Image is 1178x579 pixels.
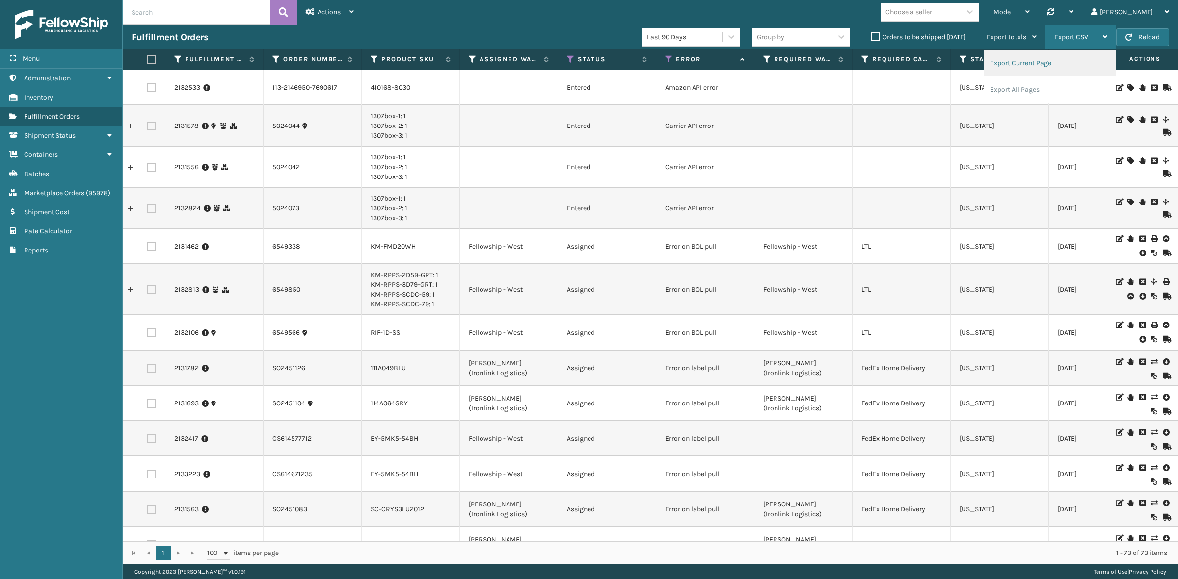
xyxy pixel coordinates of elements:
span: Administration [24,74,71,82]
i: Edit [1116,358,1122,365]
a: 1307box-2: 1 [371,163,407,171]
i: Cancel Fulfillment Order [1139,464,1145,471]
td: [DATE] [1049,188,1147,229]
td: Fellowship - West [460,229,558,264]
a: 2131563 [174,504,199,514]
td: Fellowship - West [460,315,558,351]
i: Upload BOL [1127,293,1133,300]
i: On Hold [1139,84,1145,91]
a: 111A049BLU [371,364,406,372]
i: Pull Label [1163,392,1169,402]
td: [US_STATE] [951,386,1049,421]
i: Change shipping [1151,500,1157,506]
span: Reports [24,246,48,254]
h3: Fulfillment Orders [132,31,208,43]
td: Error on label pull [656,527,754,562]
td: [DATE] [1049,105,1147,147]
span: Menu [23,54,40,63]
i: Mark as Shipped [1163,129,1169,136]
a: SO2451233 [272,540,307,550]
td: [PERSON_NAME] (Ironlink Logistics) [754,527,853,562]
td: Error on BOL pull [656,315,754,351]
a: 2132824 [174,203,201,213]
i: Split Fulfillment Order [1151,278,1157,285]
i: On Hold [1127,278,1133,285]
i: Change shipping [1151,394,1157,401]
i: Reoptimize [1151,250,1157,256]
i: On Hold [1127,429,1133,436]
a: 5024042 [272,162,300,172]
i: Change shipping [1151,464,1157,471]
i: Split Fulfillment Order [1163,116,1169,123]
td: [US_STATE] [951,456,1049,492]
td: [US_STATE] [951,492,1049,527]
td: Entered [558,105,656,147]
a: 1307box-3: 1 [371,173,407,181]
i: Mark as Shipped [1163,514,1169,521]
td: FedEx Home Delivery [853,386,951,421]
i: Assign Carrier and Warehouse [1127,116,1133,123]
td: [PERSON_NAME] (Ironlink Logistics) [460,492,558,527]
span: Marketplace Orders [24,189,84,197]
td: Entered [558,147,656,188]
span: Inventory [24,93,53,101]
i: On Hold [1127,535,1133,542]
i: Mark as Shipped [1163,170,1169,177]
a: 2133223 [174,469,200,479]
span: Shipment Cost [24,208,70,216]
i: Pull Label [1163,357,1169,367]
i: Change shipping [1151,358,1157,365]
span: Mode [993,8,1011,16]
i: Mark as Shipped [1163,211,1169,218]
td: [DATE] [1049,386,1147,421]
a: 6549850 [272,285,300,295]
td: [PERSON_NAME] (Ironlink Logistics) [460,351,558,386]
span: Batches [24,170,49,178]
div: | [1094,564,1166,579]
a: SO2451104 [272,399,305,408]
i: Assign Carrier and Warehouse [1127,84,1133,91]
a: 2131556 [174,162,199,172]
td: [US_STATE] [951,264,1049,315]
td: FedEx Home Delivery [853,456,951,492]
i: Assign Carrier and Warehouse [1127,157,1133,164]
i: Print BOL [1151,322,1157,328]
a: 113-2146950-7690617 [272,83,337,93]
span: Rate Calculator [24,227,72,235]
td: LTL [853,315,951,351]
td: [DATE] [1049,264,1147,315]
td: Entered [558,188,656,229]
a: EY-5MK5-54BH [371,434,418,443]
td: [DATE] [1049,315,1147,351]
i: Reoptimize [1151,336,1157,343]
td: [US_STATE] [951,105,1049,147]
i: Edit [1116,84,1122,91]
i: Mark as Shipped [1163,336,1169,343]
td: [PERSON_NAME] (Ironlink Logistics) [754,492,853,527]
td: Error on BOL pull [656,264,754,315]
td: Carrier API error [656,147,754,188]
a: KM-RPPS-3D79-GRT: 1 [371,280,438,289]
td: [DATE] [1049,456,1147,492]
td: Fellowship - West [754,264,853,315]
a: RIF-1D-SS [371,328,400,337]
i: Reoptimize [1151,293,1157,300]
i: On Hold [1139,199,1145,205]
td: Assigned [558,229,656,264]
i: Reoptimize [1151,443,1157,450]
i: Pull BOL [1139,334,1145,344]
i: Cancel Fulfillment Order [1139,500,1145,506]
a: 2132106 [174,328,199,338]
i: Edit [1116,500,1122,506]
a: 114A064GRY [371,399,408,407]
a: 2132813 [174,285,199,295]
i: Split Fulfillment Order [1163,157,1169,164]
td: LTL [853,229,951,264]
a: KM-RPPS-SCDC-59: 1 [371,290,435,299]
td: [US_STATE] [951,229,1049,264]
td: [DATE] [1049,421,1147,456]
td: [PERSON_NAME] (Ironlink Logistics) [460,527,558,562]
li: Export Current Page [984,50,1116,76]
td: [US_STATE] [951,315,1049,351]
i: Cancel Fulfillment Order [1139,235,1145,242]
